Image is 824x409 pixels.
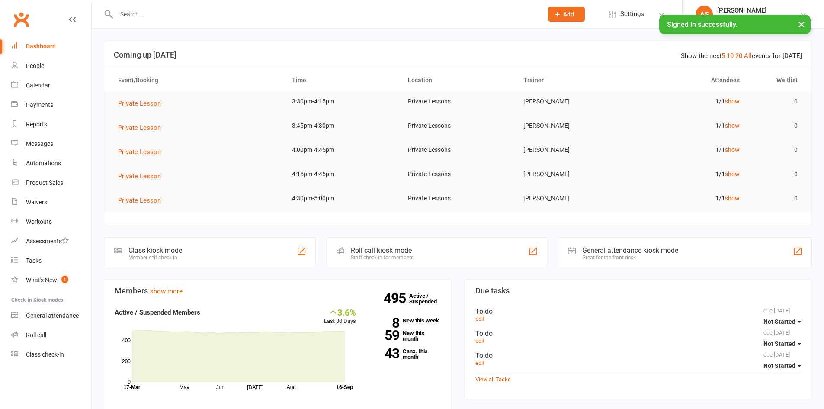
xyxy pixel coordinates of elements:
a: Class kiosk mode [11,345,91,364]
a: Roll call [11,325,91,345]
td: 1/1 [632,140,747,160]
a: show [725,146,740,153]
a: show [725,122,740,129]
a: All [744,52,752,60]
a: Assessments [11,232,91,251]
span: Private Lesson [118,148,161,156]
button: × [794,15,809,33]
a: Messages [11,134,91,154]
h3: Due tasks [475,287,802,295]
a: 59New this month [369,330,441,341]
a: View all Tasks [475,376,511,383]
a: Dashboard [11,37,91,56]
button: Private Lesson [118,195,167,206]
strong: Active / Suspended Members [115,309,200,316]
td: 0 [747,116,805,136]
td: 0 [747,188,805,209]
button: Private Lesson [118,98,167,109]
button: Private Lesson [118,147,167,157]
span: Private Lesson [118,124,161,132]
a: People [11,56,91,76]
span: Not Started [763,340,795,347]
input: Search... [114,8,537,20]
td: 4:15pm-4:45pm [284,164,400,184]
td: [PERSON_NAME] [516,91,632,112]
td: [PERSON_NAME] [516,188,632,209]
a: 495Active / Suspended [409,287,447,311]
a: Automations [11,154,91,173]
td: Private Lessons [400,164,516,184]
strong: 43 [369,347,399,360]
td: Private Lessons [400,188,516,209]
span: Private Lesson [118,100,161,107]
a: show more [150,287,183,295]
a: Workouts [11,212,91,232]
div: Great for the front desk [582,254,678,261]
div: People [26,62,44,69]
div: Payments [26,101,53,108]
a: 5 [721,52,725,60]
span: 1 [61,276,68,283]
strong: 8 [369,316,399,329]
div: Reports [26,121,47,128]
div: Roll call [26,332,46,338]
div: [PERSON_NAME] [717,6,800,14]
td: 1/1 [632,116,747,136]
a: edit [475,316,484,322]
span: Signed in successfully. [667,20,737,29]
button: Not Started [763,358,801,374]
div: Show the next events for [DATE] [681,51,802,61]
td: 1/1 [632,91,747,112]
th: Attendees [632,69,747,91]
td: 1/1 [632,188,747,209]
a: 20 [735,52,742,60]
div: Last 30 Days [324,307,356,326]
div: Roll call kiosk mode [351,246,414,254]
span: Private Lesson [118,196,161,204]
a: show [725,171,740,177]
a: edit [475,338,484,344]
div: Class kiosk mode [128,246,182,254]
button: Private Lesson [118,171,167,181]
span: Private Lesson [118,172,161,180]
div: What's New [26,277,57,283]
div: Tasks [26,257,42,264]
a: 8New this week [369,318,441,323]
td: 0 [747,140,805,160]
button: Not Started [763,336,801,351]
div: To do [475,351,802,360]
a: General attendance kiosk mode [11,306,91,325]
a: What's New1 [11,271,91,290]
a: Payments [11,95,91,115]
div: Automations [26,160,61,167]
td: 0 [747,91,805,112]
div: AS [696,6,713,23]
td: Private Lessons [400,116,516,136]
h3: Coming up [DATE] [114,51,802,59]
td: 3:45pm-4:30pm [284,116,400,136]
div: Class check-in [26,351,64,358]
div: Waivers [26,199,47,206]
div: To do [475,329,802,338]
td: Private Lessons [400,140,516,160]
a: Calendar [11,76,91,95]
td: [PERSON_NAME] [516,164,632,184]
th: Trainer [516,69,632,91]
strong: 495 [384,292,409,305]
td: 3:30pm-4:15pm [284,91,400,112]
a: 43Canx. this month [369,348,441,360]
button: Private Lesson [118,122,167,133]
div: To do [475,307,802,316]
th: Waitlist [747,69,805,91]
div: Workouts [26,218,52,225]
div: Member self check-in [128,254,182,261]
td: 4:00pm-4:45pm [284,140,400,160]
td: 1/1 [632,164,747,184]
span: Not Started [763,318,795,325]
td: 0 [747,164,805,184]
a: show [725,195,740,202]
td: Private Lessons [400,91,516,112]
div: General attendance [26,312,79,319]
div: Messages [26,140,53,147]
a: 10 [727,52,734,60]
